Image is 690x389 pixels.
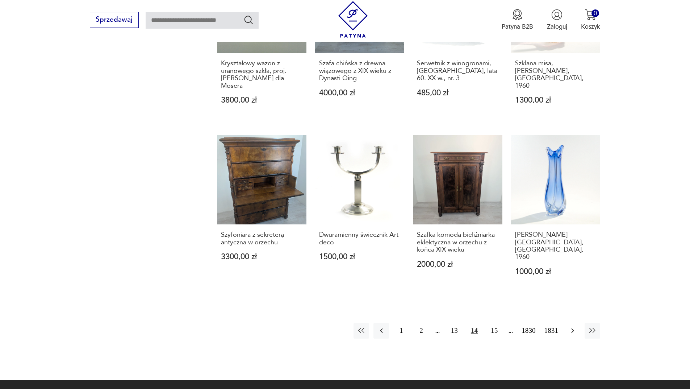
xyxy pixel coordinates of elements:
button: 15 [486,323,502,339]
p: Koszyk [581,22,600,31]
button: 0Koszyk [581,9,600,31]
h3: Szyfoniara z sekreterą antyczna w orzechu [221,231,302,246]
h3: Kryształowy wazon z uranowego szkła, proj. [PERSON_NAME] dla Mosera [221,60,302,90]
button: 1830 [519,323,538,339]
p: 3300,00 zł [221,253,302,261]
p: 3800,00 zł [221,96,302,104]
p: 1300,00 zł [515,96,597,104]
button: Sprzedawaj [90,12,139,28]
img: Ikona medalu [512,9,523,20]
a: Dwuramienny świecznik Art decoDwuramienny świecznik Art deco1500,00 zł [315,135,405,292]
p: Zaloguj [547,22,567,31]
button: 1 [393,323,409,339]
h3: Szafa chińska z drewna wiązowego z XIX wieku z Dynasti Qing [319,60,401,82]
p: 485,00 zł [417,89,498,97]
a: Ikona medaluPatyna B2B [502,9,533,31]
p: 1000,00 zł [515,268,597,276]
p: 4000,00 zł [319,89,401,97]
button: Patyna B2B [502,9,533,31]
a: Szafka komoda bieliźniarka eklektyczna w orzechu z końca XIX wiekuSzafka komoda bieliźniarka ekle... [413,135,502,292]
button: 1831 [542,323,560,339]
h3: Dwuramienny świecznik Art deco [319,231,401,246]
button: Szukaj [243,15,254,25]
p: 1500,00 zł [319,253,401,261]
img: Ikona koszyka [585,9,596,20]
p: 2000,00 zł [417,261,498,268]
div: 0 [591,9,599,17]
h3: [PERSON_NAME][GEOGRAPHIC_DATA], [GEOGRAPHIC_DATA], 1960 [515,231,597,261]
img: Ikonka użytkownika [551,9,563,20]
a: Wazon Val Lambert, Belgia, 1960[PERSON_NAME][GEOGRAPHIC_DATA], [GEOGRAPHIC_DATA], 19601000,00 zł [511,135,601,292]
button: 2 [413,323,429,339]
img: Patyna - sklep z meblami i dekoracjami vintage [335,1,371,38]
a: Szyfoniara z sekreterą antyczna w orzechuSzyfoniara z sekreterą antyczna w orzechu3300,00 zł [217,135,306,292]
h3: Szklana misa, [PERSON_NAME], [GEOGRAPHIC_DATA], 1960 [515,60,597,90]
button: 13 [447,323,462,339]
button: 14 [467,323,482,339]
button: Zaloguj [547,9,567,31]
p: Patyna B2B [502,22,533,31]
a: Sprzedawaj [90,17,139,23]
h3: Szafka komoda bieliźniarka eklektyczna w orzechu z końca XIX wieku [417,231,498,253]
h3: Serwetnik z winogronami, [GEOGRAPHIC_DATA], lata 60. XX w., nr. 3 [417,60,498,82]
